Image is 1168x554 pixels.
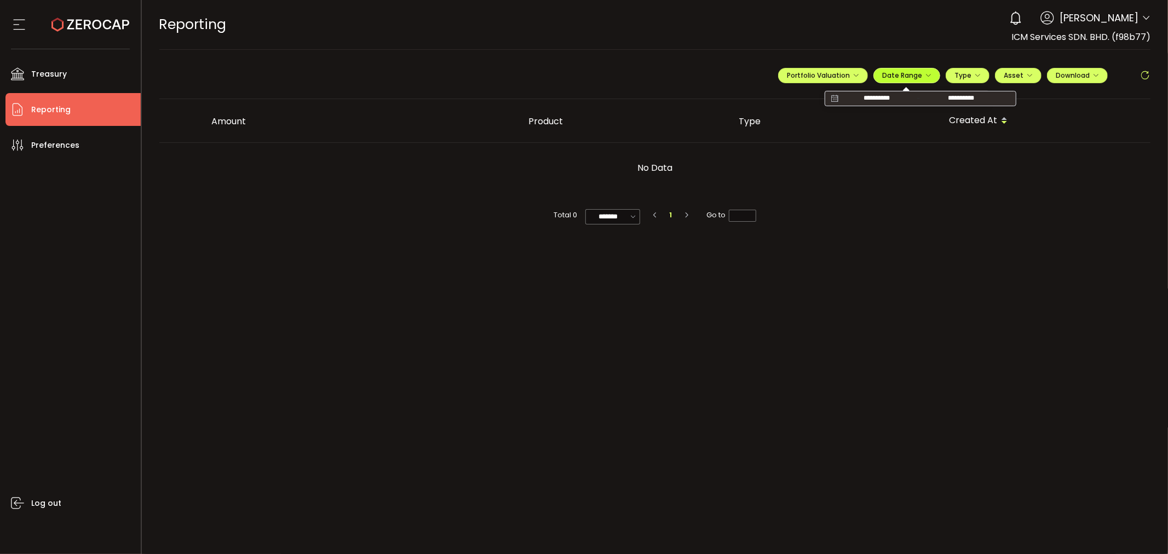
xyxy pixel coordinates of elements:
[1004,71,1023,80] span: Asset
[520,115,730,128] div: Product
[912,93,926,104] span: -
[730,115,941,128] div: Type
[31,137,79,153] span: Preferences
[778,68,868,83] button: Portfolio Valuation
[941,112,1151,130] div: Created At
[873,68,940,83] button: Date Range
[31,102,71,118] span: Reporting
[1047,68,1108,83] button: Download
[203,115,520,128] div: Amount
[787,71,859,80] span: Portfolio Valuation
[706,209,756,221] span: Go to
[31,66,67,82] span: Treasury
[995,68,1042,83] button: Asset
[31,495,61,511] span: Log out
[407,152,903,184] p: No Data
[554,209,577,221] span: Total 0
[1060,10,1138,25] span: [PERSON_NAME]
[1113,501,1168,554] iframe: Chat Widget
[159,15,227,34] span: Reporting
[1056,71,1099,80] span: Download
[946,68,989,83] button: Type
[954,71,981,80] span: Type
[665,209,677,221] li: 1
[1011,31,1150,43] span: ICM Services SDN. BHD. (f98b77)
[882,71,931,80] span: Date Range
